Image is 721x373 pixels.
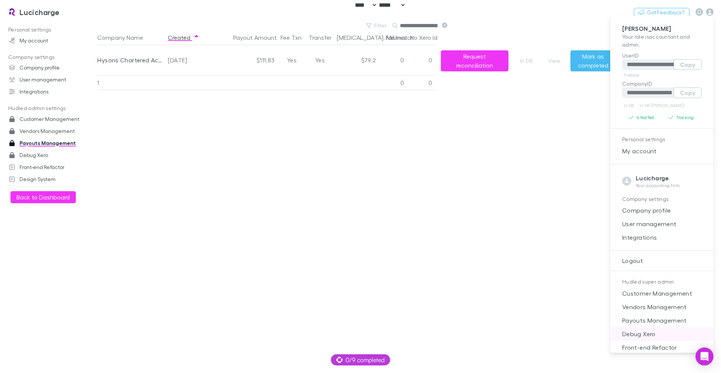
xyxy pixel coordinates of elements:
span: Front-end Refactor [616,343,707,352]
button: Copy [674,88,701,98]
p: CompanyID [622,80,701,88]
p: UserID [622,51,701,59]
span: Customer Management [616,289,707,298]
span: Logout [616,256,707,265]
span: Debug Xero [616,329,707,338]
span: Company profile [616,206,707,215]
a: In DB [622,101,635,110]
a: Firebase [622,71,641,80]
p: [PERSON_NAME] [622,25,701,33]
strong: Lucicharge [636,174,669,182]
button: Copy [674,59,701,70]
a: In DB ([PERSON_NAME]) [638,101,686,110]
button: Is NotTest [622,113,662,122]
div: Open Intercom Messenger [695,347,713,365]
p: Personal settings [622,135,701,144]
span: Vendors Management [616,302,707,311]
span: Integrations [616,233,707,242]
span: User management [616,219,707,228]
p: Your role is accountant and admin . [622,33,701,48]
span: Payouts Management [616,316,707,325]
p: Hudled super admin [622,277,701,287]
p: Your accounting firm [636,183,680,189]
button: Tracking [662,113,702,122]
p: Company settings [622,195,701,204]
span: My account [616,146,707,156]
